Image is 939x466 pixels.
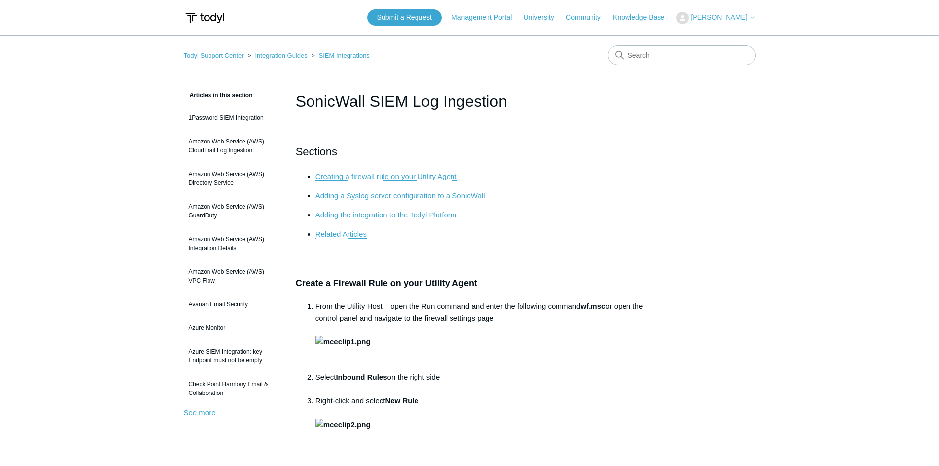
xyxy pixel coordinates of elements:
[184,9,226,27] img: Todyl Support Center Help Center home page
[452,12,522,23] a: Management Portal
[184,52,246,59] li: Todyl Support Center
[385,396,418,405] strong: New Rule
[184,52,244,59] a: Todyl Support Center
[184,295,281,314] a: Avanan Email Security
[184,132,281,160] a: Amazon Web Service (AWS) CloudTrail Log Ingestion
[296,276,644,290] h3: Create a Firewall Rule on your Utility Agent
[315,395,644,466] li: Right-click and select
[336,373,387,381] strong: Inbound Rules
[315,371,644,395] li: Select on the right side
[315,191,485,200] a: Adding a Syslog server configuration to a SonicWall
[315,300,644,371] li: From the Utility Host – open the Run command and enter the following command or open the control ...
[580,302,605,310] strong: wf.msc
[315,211,457,219] a: Adding the integration to the Todyl Platform
[296,143,644,160] h2: Sections
[309,52,370,59] li: SIEM Integrations
[184,262,281,290] a: Amazon Web Service (AWS) VPC Flow
[315,230,367,239] a: Related Articles
[184,408,216,417] a: See more
[566,12,611,23] a: Community
[184,375,281,402] a: Check Point Harmony Email & Collaboration
[523,12,563,23] a: University
[255,52,307,59] a: Integration Guides
[184,319,281,337] a: Azure Monitor
[691,13,747,21] span: [PERSON_NAME]
[184,197,281,225] a: Amazon Web Service (AWS) GuardDuty
[319,52,370,59] a: SIEM Integrations
[613,12,674,23] a: Knowledge Base
[676,12,755,24] button: [PERSON_NAME]
[315,172,457,181] a: Creating a firewall rule on your Utility Agent
[184,165,281,192] a: Amazon Web Service (AWS) Directory Service
[184,342,281,370] a: Azure SIEM Integration: key Endpoint must not be empty
[608,45,756,65] input: Search
[367,9,442,26] a: Submit a Request
[184,230,281,257] a: Amazon Web Service (AWS) Integration Details
[245,52,309,59] li: Integration Guides
[184,108,281,127] a: 1Password SIEM Integration
[315,336,371,348] img: mceclip1.png
[184,92,253,99] span: Articles in this section
[315,419,371,430] img: mceclip2.png
[296,89,644,113] h1: SonicWall SIEM Log Ingestion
